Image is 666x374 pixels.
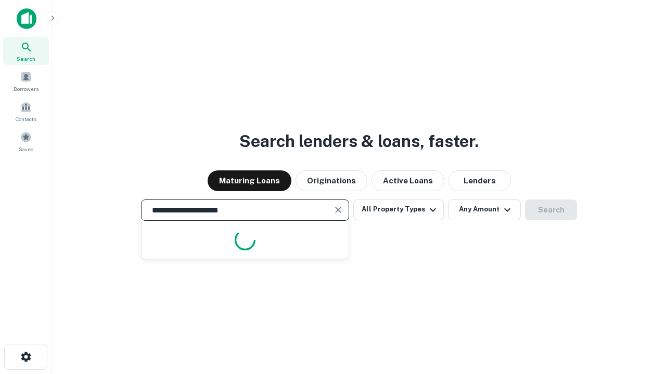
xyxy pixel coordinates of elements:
[19,145,34,153] span: Saved
[3,97,49,125] a: Contacts
[296,170,367,191] button: Originations
[14,85,39,93] span: Borrowers
[614,291,666,341] iframe: Chat Widget
[17,8,36,29] img: capitalize-icon.png
[3,127,49,155] a: Saved
[3,67,49,95] a: Borrowers
[3,37,49,65] a: Search
[372,170,444,191] button: Active Loans
[17,55,35,63] span: Search
[448,199,521,220] button: Any Amount
[208,170,291,191] button: Maturing Loans
[239,129,479,154] h3: Search lenders & loans, faster.
[16,115,36,123] span: Contacts
[331,203,345,217] button: Clear
[449,170,511,191] button: Lenders
[353,199,444,220] button: All Property Types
